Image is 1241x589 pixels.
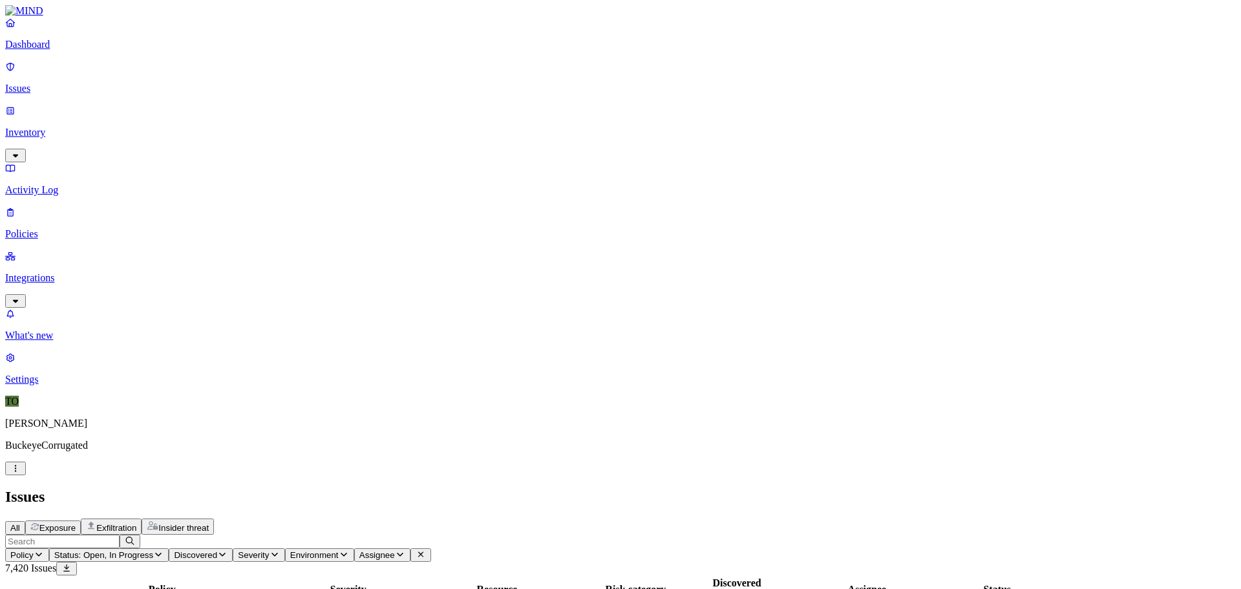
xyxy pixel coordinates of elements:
[5,488,1236,506] h2: Issues
[5,272,1236,284] p: Integrations
[5,105,1236,160] a: Inventory
[10,550,34,560] span: Policy
[5,5,43,17] img: MIND
[5,308,1236,341] a: What's new
[5,352,1236,385] a: Settings
[96,523,136,533] span: Exfiltration
[54,550,153,560] span: Status: Open, In Progress
[5,330,1236,341] p: What's new
[5,83,1236,94] p: Issues
[5,396,19,407] span: TO
[5,374,1236,385] p: Settings
[5,127,1236,138] p: Inventory
[158,523,209,533] span: Insider threat
[5,535,120,548] input: Search
[5,206,1236,240] a: Policies
[5,250,1236,306] a: Integrations
[683,577,791,589] div: Discovered
[5,61,1236,94] a: Issues
[290,550,339,560] span: Environment
[5,184,1236,196] p: Activity Log
[5,39,1236,50] p: Dashboard
[5,17,1236,50] a: Dashboard
[238,550,269,560] span: Severity
[359,550,395,560] span: Assignee
[5,562,56,573] span: 7,420 Issues
[5,228,1236,240] p: Policies
[5,5,1236,17] a: MIND
[39,523,76,533] span: Exposure
[174,550,217,560] span: Discovered
[5,162,1236,196] a: Activity Log
[10,523,20,533] span: All
[5,418,1236,429] p: [PERSON_NAME]
[5,440,1236,451] p: BuckeyeCorrugated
